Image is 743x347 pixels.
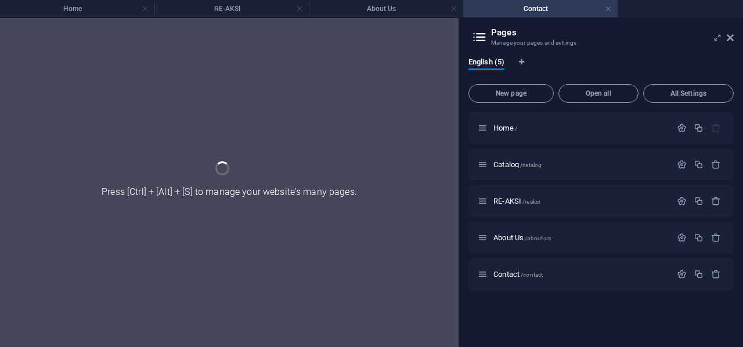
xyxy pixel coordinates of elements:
div: Language Tabs [468,57,734,79]
div: Duplicate [694,160,704,169]
h4: RE-AKSI [154,2,309,15]
div: Duplicate [694,269,704,279]
div: Remove [711,160,721,169]
h4: About Us [309,2,463,15]
div: Catalog/catalog [490,161,671,168]
span: Click to open page [493,270,543,279]
span: /about-us [525,235,551,241]
span: Click to open page [493,160,542,169]
span: New page [474,90,549,97]
span: / [515,125,517,132]
div: RE-AKSI/reaksi [490,197,671,205]
span: Click to open page [493,124,517,132]
div: Duplicate [694,196,704,206]
span: /reaksi [522,198,540,205]
div: Remove [711,196,721,206]
span: English (5) [468,55,504,71]
h3: Manage your pages and settings [491,38,710,48]
div: Home/ [490,124,671,132]
div: Settings [677,196,687,206]
div: Settings [677,160,687,169]
div: Remove [711,269,721,279]
div: The startpage cannot be deleted [711,123,721,133]
button: Open all [558,84,639,103]
span: All Settings [648,90,728,97]
div: Settings [677,269,687,279]
span: /catalog [520,162,542,168]
div: Settings [677,123,687,133]
span: Click to open page [493,197,540,205]
button: All Settings [643,84,734,103]
div: Settings [677,233,687,243]
div: Duplicate [694,233,704,243]
span: Click to open page [493,233,551,242]
span: /contact [521,272,543,278]
div: Contact/contact [490,270,671,278]
h4: Contact [463,2,618,15]
button: New page [468,84,554,103]
div: About Us/about-us [490,234,671,241]
div: Remove [711,233,721,243]
div: Duplicate [694,123,704,133]
h2: Pages [491,27,734,38]
span: Open all [564,90,633,97]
